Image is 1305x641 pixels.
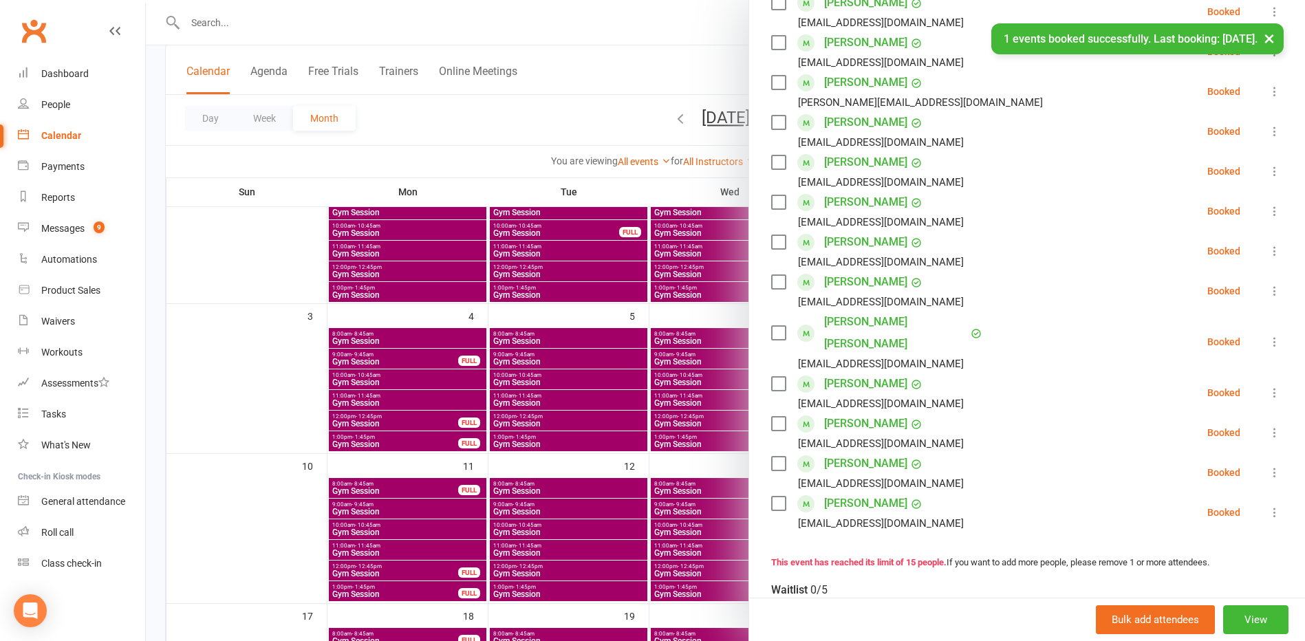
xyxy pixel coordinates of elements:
[18,275,145,306] a: Product Sales
[41,130,81,141] div: Calendar
[41,347,83,358] div: Workouts
[18,368,145,399] a: Assessments
[1096,605,1215,634] button: Bulk add attendees
[798,253,964,271] div: [EMAIL_ADDRESS][DOMAIN_NAME]
[41,68,89,79] div: Dashboard
[41,223,85,234] div: Messages
[41,192,75,203] div: Reports
[1207,388,1240,398] div: Booked
[18,306,145,337] a: Waivers
[18,244,145,275] a: Automations
[94,221,105,233] span: 9
[41,409,66,420] div: Tasks
[771,557,947,567] strong: This event has reached its limit of 15 people.
[18,182,145,213] a: Reports
[1207,428,1240,437] div: Booked
[18,399,145,430] a: Tasks
[18,337,145,368] a: Workouts
[798,395,964,413] div: [EMAIL_ADDRESS][DOMAIN_NAME]
[824,311,967,355] a: [PERSON_NAME] [PERSON_NAME]
[1207,468,1240,477] div: Booked
[1207,206,1240,216] div: Booked
[41,378,109,389] div: Assessments
[14,594,47,627] div: Open Intercom Messenger
[824,111,907,133] a: [PERSON_NAME]
[18,89,145,120] a: People
[1223,605,1288,634] button: View
[1207,166,1240,176] div: Booked
[824,373,907,395] a: [PERSON_NAME]
[41,558,102,569] div: Class check-in
[824,231,907,253] a: [PERSON_NAME]
[824,191,907,213] a: [PERSON_NAME]
[810,580,828,600] div: 0/5
[1207,337,1240,347] div: Booked
[824,151,907,173] a: [PERSON_NAME]
[41,254,97,265] div: Automations
[824,72,907,94] a: [PERSON_NAME]
[18,120,145,151] a: Calendar
[798,213,964,231] div: [EMAIL_ADDRESS][DOMAIN_NAME]
[41,316,75,327] div: Waivers
[798,514,964,532] div: [EMAIL_ADDRESS][DOMAIN_NAME]
[18,486,145,517] a: General attendance kiosk mode
[41,99,70,110] div: People
[824,413,907,435] a: [PERSON_NAME]
[18,517,145,548] a: Roll call
[824,271,907,293] a: [PERSON_NAME]
[771,580,828,600] div: Waitlist
[17,14,51,48] a: Clubworx
[18,430,145,461] a: What's New
[991,23,1284,54] div: 1 events booked successfully. Last booking: [DATE].
[41,161,85,172] div: Payments
[18,151,145,182] a: Payments
[771,556,1283,570] div: If you want to add more people, please remove 1 or more attendees.
[1207,87,1240,96] div: Booked
[824,492,907,514] a: [PERSON_NAME]
[1207,508,1240,517] div: Booked
[18,58,145,89] a: Dashboard
[798,133,964,151] div: [EMAIL_ADDRESS][DOMAIN_NAME]
[798,293,964,311] div: [EMAIL_ADDRESS][DOMAIN_NAME]
[18,548,145,579] a: Class kiosk mode
[798,14,964,32] div: [EMAIL_ADDRESS][DOMAIN_NAME]
[798,355,964,373] div: [EMAIL_ADDRESS][DOMAIN_NAME]
[1207,246,1240,256] div: Booked
[1207,7,1240,17] div: Booked
[798,475,964,492] div: [EMAIL_ADDRESS][DOMAIN_NAME]
[824,453,907,475] a: [PERSON_NAME]
[1207,286,1240,296] div: Booked
[1257,23,1282,53] button: ×
[41,285,100,296] div: Product Sales
[798,435,964,453] div: [EMAIL_ADDRESS][DOMAIN_NAME]
[798,173,964,191] div: [EMAIL_ADDRESS][DOMAIN_NAME]
[41,496,125,507] div: General attendance
[798,94,1043,111] div: [PERSON_NAME][EMAIL_ADDRESS][DOMAIN_NAME]
[798,54,964,72] div: [EMAIL_ADDRESS][DOMAIN_NAME]
[41,527,74,538] div: Roll call
[18,213,145,244] a: Messages 9
[41,439,91,450] div: What's New
[1207,127,1240,136] div: Booked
